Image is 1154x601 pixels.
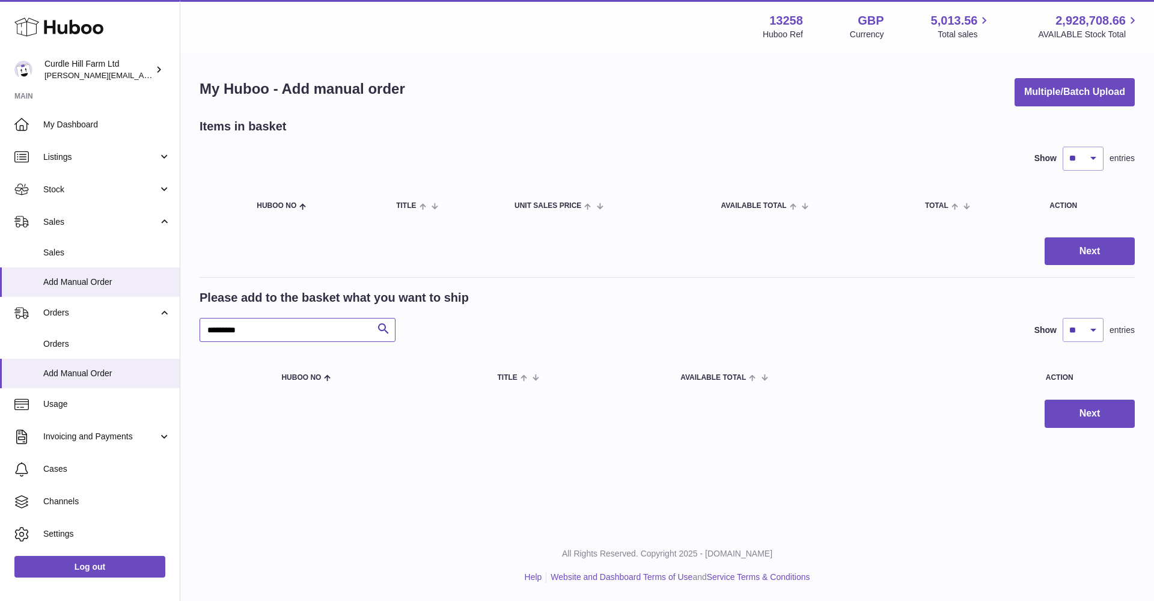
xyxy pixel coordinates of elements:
[1038,13,1140,40] a: 2,928,708.66 AVAILABLE Stock Total
[43,431,158,442] span: Invoicing and Payments
[44,58,153,81] div: Curdle Hill Farm Ltd
[1045,400,1135,428] button: Next
[1034,325,1057,336] label: Show
[514,202,581,210] span: Unit Sales Price
[938,29,991,40] span: Total sales
[1110,325,1135,336] span: entries
[200,118,287,135] h2: Items in basket
[850,29,884,40] div: Currency
[931,13,992,40] a: 5,013.56 Total sales
[43,398,171,410] span: Usage
[14,61,32,79] img: miranda@diddlysquatfarmshop.com
[14,556,165,578] a: Log out
[43,276,171,288] span: Add Manual Order
[1055,13,1126,29] span: 2,928,708.66
[43,247,171,258] span: Sales
[43,119,171,130] span: My Dashboard
[707,572,810,582] a: Service Terms & Conditions
[680,374,746,382] span: AVAILABLE Total
[43,463,171,475] span: Cases
[721,202,787,210] span: AVAILABLE Total
[525,572,542,582] a: Help
[43,184,158,195] span: Stock
[43,496,171,507] span: Channels
[925,202,948,210] span: Total
[498,374,517,382] span: Title
[200,290,469,306] h2: Please add to the basket what you want to ship
[931,13,978,29] span: 5,013.56
[396,202,416,210] span: Title
[769,13,803,29] strong: 13258
[281,374,321,382] span: Huboo no
[546,572,810,583] li: and
[43,528,171,540] span: Settings
[1015,78,1135,106] button: Multiple/Batch Upload
[1034,153,1057,164] label: Show
[190,548,1144,560] p: All Rights Reserved. Copyright 2025 - [DOMAIN_NAME]
[1049,202,1123,210] div: Action
[551,572,692,582] a: Website and Dashboard Terms of Use
[1045,237,1135,266] button: Next
[1038,29,1140,40] span: AVAILABLE Stock Total
[43,216,158,228] span: Sales
[43,368,171,379] span: Add Manual Order
[43,151,158,163] span: Listings
[763,29,803,40] div: Huboo Ref
[43,307,158,319] span: Orders
[43,338,171,350] span: Orders
[200,79,405,99] h1: My Huboo - Add manual order
[257,202,296,210] span: Huboo no
[1110,153,1135,164] span: entries
[985,360,1135,394] th: Action
[44,70,241,80] span: [PERSON_NAME][EMAIL_ADDRESS][DOMAIN_NAME]
[858,13,884,29] strong: GBP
